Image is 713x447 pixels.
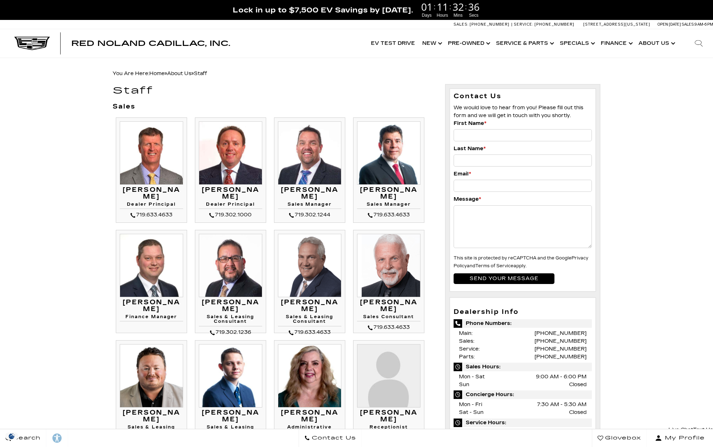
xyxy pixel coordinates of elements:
img: Leif Clinard [278,121,341,185]
a: Contact Us [299,429,362,447]
span: Phone Numbers: [454,319,592,328]
h1: Staff [113,86,434,96]
img: Jim Williams [357,234,420,297]
span: Main: [459,330,472,336]
div: 719.302.1236 [199,328,262,337]
h3: [PERSON_NAME] [120,299,183,313]
span: 32 [451,2,465,12]
div: 719.302.1000 [199,211,262,219]
a: Finance [597,29,635,58]
span: You Are Here: [113,70,207,77]
h4: Sales Consultant [357,315,420,321]
button: Open user profile menu [647,429,713,447]
img: Opt-Out Icon [4,432,20,440]
h4: Sales & Leasing Consultant [278,315,341,326]
a: EV Test Drive [367,29,419,58]
h3: Sales [113,103,434,110]
span: Sales: [682,22,694,27]
img: Ryan Gainer [120,234,183,297]
span: Search [11,433,41,443]
span: 7:30 AM - 5:30 AM [537,401,587,409]
h3: [PERSON_NAME] [199,186,262,201]
a: Specials [556,29,597,58]
img: Job Smith [120,344,183,407]
h3: [PERSON_NAME] [357,186,420,201]
span: [PHONE_NUMBER] [534,22,574,27]
h3: [PERSON_NAME] [357,409,420,424]
img: Cadillac Dark Logo with Cadillac White Text [14,37,50,50]
span: Closed [569,409,587,416]
span: Sales Hours: [454,363,592,371]
h4: Sales & Leasing Consultant [199,315,262,326]
span: Live Chat [668,427,693,433]
span: We would love to hear from you! Please fill out this form and we will get in touch with you shortly. [454,105,583,119]
a: Service: [PHONE_NUMBER] [511,22,576,26]
span: Sales: [459,338,474,344]
span: Mon - Sat [459,374,485,380]
img: Jeannie Perkins [357,344,420,407]
a: Glovebox [592,429,647,447]
h4: Finance Manager [120,315,183,321]
section: Click to Open Cookie Consent Modal [4,432,20,440]
a: Close [701,4,709,12]
span: » [167,70,207,77]
label: Message [454,195,481,203]
span: : [449,1,451,12]
h3: [PERSON_NAME] [357,299,420,313]
img: Gil Archuleta [199,234,262,297]
a: Text Us [693,425,713,435]
label: First Name [454,120,486,127]
span: : [465,1,467,12]
a: [PHONE_NUMBER] [534,354,587,360]
h4: Dealer Principal [120,202,183,209]
a: New [419,29,444,58]
h3: [PERSON_NAME] [120,186,183,201]
span: Service Hours: [454,419,592,427]
span: My Profile [662,433,705,443]
h3: [PERSON_NAME] [278,299,341,313]
span: Contact Us [310,433,356,443]
span: 01 [420,2,434,12]
span: Service: [459,346,480,352]
label: Last Name [454,145,486,153]
h3: [PERSON_NAME] [120,409,183,424]
span: Closed [569,381,587,389]
h4: Sales Manager [357,202,420,209]
span: Sat - Sun [459,409,484,415]
h3: [PERSON_NAME] [199,299,262,313]
h3: [PERSON_NAME] [199,409,262,424]
a: Live Chat [668,425,693,435]
span: Parts: [459,354,475,360]
span: » [149,70,207,77]
img: Tyler Bombardier [199,344,262,407]
img: Thom Buckley [199,121,262,185]
span: Concierge Hours: [454,390,592,399]
span: Mins [451,12,465,19]
h3: [PERSON_NAME] [278,186,341,201]
h4: Receptionist [357,425,420,432]
h4: Dealer Principal [199,202,262,209]
span: Open [DATE] [657,22,681,27]
span: 36 [467,2,481,12]
a: [PHONE_NUMBER] [534,346,587,352]
img: Matt Canales [357,121,420,185]
span: Glovebox [603,433,641,443]
a: About Us [635,29,677,58]
h3: [PERSON_NAME] [278,409,341,424]
small: This site is protected by reCAPTCHA and the Google and apply. [454,256,588,268]
a: [PHONE_NUMBER] [534,338,587,344]
h4: Sales & Leasing Consultant [120,425,183,436]
a: [PHONE_NUMBER] [534,330,587,336]
img: Bruce Bettke [278,234,341,297]
h3: Dealership Info [454,309,592,316]
h4: Sales & Leasing Consultant [199,425,262,436]
span: Service: [514,22,533,27]
a: [STREET_ADDRESS][US_STATE] [583,22,650,27]
span: 9:00 AM - 6:00 PM [536,373,587,381]
span: Staff [194,70,207,77]
span: Hours [436,12,449,19]
span: 11 [436,2,449,12]
a: About Us [167,70,191,77]
a: Pre-Owned [444,29,492,58]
